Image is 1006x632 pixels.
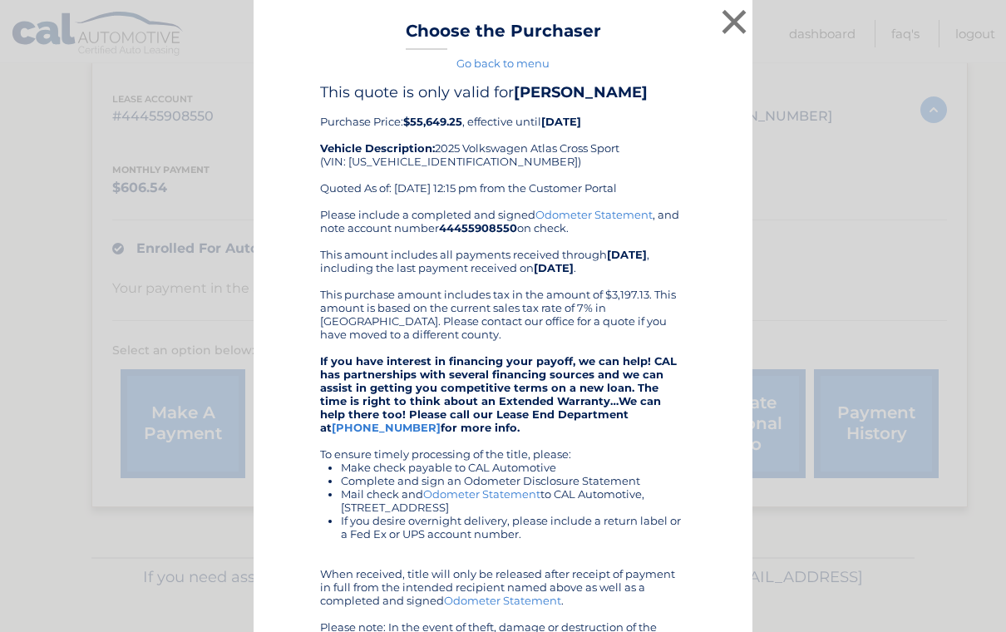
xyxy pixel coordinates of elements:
[332,421,441,434] a: [PHONE_NUMBER]
[541,115,581,128] b: [DATE]
[320,354,677,434] strong: If you have interest in financing your payoff, we can help! CAL has partnerships with several fin...
[341,474,686,487] li: Complete and sign an Odometer Disclosure Statement
[456,57,550,70] a: Go back to menu
[403,115,462,128] b: $55,649.25
[535,208,653,221] a: Odometer Statement
[341,514,686,541] li: If you desire overnight delivery, please include a return label or a Fed Ex or UPS account number.
[718,5,751,38] button: ×
[534,261,574,274] b: [DATE]
[406,21,601,50] h3: Choose the Purchaser
[439,221,517,235] b: 44455908550
[607,248,647,261] b: [DATE]
[444,594,561,607] a: Odometer Statement
[320,83,686,101] h4: This quote is only valid for
[514,83,648,101] b: [PERSON_NAME]
[423,487,540,501] a: Odometer Statement
[320,83,686,208] div: Purchase Price: , effective until 2025 Volkswagen Atlas Cross Sport (VIN: [US_VEHICLE_IDENTIFICAT...
[341,461,686,474] li: Make check payable to CAL Automotive
[320,141,435,155] strong: Vehicle Description:
[341,487,686,514] li: Mail check and to CAL Automotive, [STREET_ADDRESS]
